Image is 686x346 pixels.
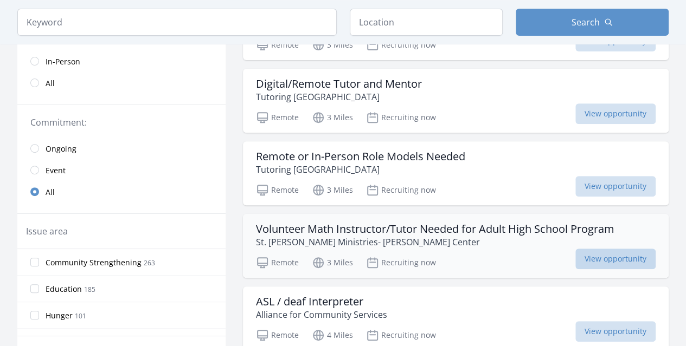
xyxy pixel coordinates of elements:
[243,141,669,205] a: Remote or In-Person Role Models Needed Tutoring [GEOGRAPHIC_DATA] Remote 3 Miles Recruiting now V...
[256,184,299,197] p: Remote
[256,295,387,308] h3: ASL / deaf Interpreter
[575,321,656,342] span: View opportunity
[84,285,95,294] span: 185
[46,257,142,268] span: Community Strengthening
[572,16,600,29] span: Search
[256,150,465,163] h3: Remote or In-Person Role Models Needed
[46,310,73,321] span: Hunger
[312,38,353,51] p: 3 Miles
[256,223,614,236] h3: Volunteer Math Instructor/Tutor Needed for Adult High School Program
[17,50,226,72] a: In-Person
[144,258,155,267] span: 263
[17,72,226,94] a: All
[17,9,337,36] input: Keyword
[256,329,299,342] p: Remote
[256,163,465,176] p: Tutoring [GEOGRAPHIC_DATA]
[366,38,436,51] p: Recruiting now
[312,329,353,342] p: 4 Miles
[366,329,436,342] p: Recruiting now
[256,256,299,269] p: Remote
[17,181,226,203] a: All
[256,38,299,51] p: Remote
[256,308,387,321] p: Alliance for Community Services
[366,111,436,124] p: Recruiting now
[243,214,669,278] a: Volunteer Math Instructor/Tutor Needed for Adult High School Program St. [PERSON_NAME] Ministries...
[312,184,353,197] p: 3 Miles
[17,159,226,181] a: Event
[46,78,55,89] span: All
[366,184,436,197] p: Recruiting now
[46,165,66,176] span: Event
[75,311,86,321] span: 101
[575,249,656,269] span: View opportunity
[30,258,39,266] input: Community Strengthening 263
[312,256,353,269] p: 3 Miles
[350,9,503,36] input: Location
[256,236,614,249] p: St. [PERSON_NAME] Ministries- [PERSON_NAME] Center
[46,284,82,295] span: Education
[575,176,656,197] span: View opportunity
[256,77,422,90] h3: Digital/Remote Tutor and Mentor
[312,111,353,124] p: 3 Miles
[366,256,436,269] p: Recruiting now
[30,284,39,293] input: Education 185
[243,69,669,133] a: Digital/Remote Tutor and Mentor Tutoring [GEOGRAPHIC_DATA] Remote 3 Miles Recruiting now View opp...
[17,138,226,159] a: Ongoing
[516,9,669,36] button: Search
[26,225,68,238] legend: Issue area
[30,311,39,319] input: Hunger 101
[575,103,656,124] span: View opportunity
[46,56,80,67] span: In-Person
[256,90,422,103] p: Tutoring [GEOGRAPHIC_DATA]
[46,187,55,198] span: All
[46,143,76,154] span: Ongoing
[256,111,299,124] p: Remote
[30,116,213,129] legend: Commitment:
